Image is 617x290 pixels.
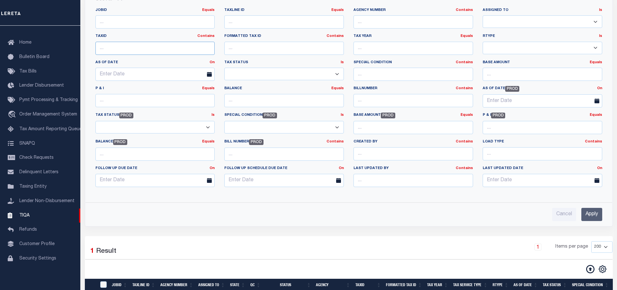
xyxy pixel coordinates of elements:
[339,166,344,170] a: On
[353,60,473,65] label: Special Condition
[353,139,473,145] label: Created By
[224,113,344,118] label: Special Condition
[19,227,37,232] span: Refunds
[8,111,18,119] i: travel_explore
[224,139,344,145] label: Bill Number
[483,113,602,118] label: P & I
[19,112,77,117] span: Order Management System
[19,184,47,189] span: Taxing Entity
[224,42,344,55] input: ...
[202,87,215,90] a: Equals
[95,94,215,107] input: ...
[197,34,215,38] a: Contains
[119,113,134,118] span: PROD
[483,147,602,160] input: ...
[581,208,602,221] input: Apply
[326,140,344,143] a: Contains
[95,34,215,39] label: TaxID
[534,243,541,251] a: 1
[483,8,602,13] label: Assigned To
[19,127,82,132] span: Tax Amount Reporting Queue
[224,174,344,187] input: Enter Date
[599,8,602,12] a: Is
[90,248,94,255] span: 1
[95,8,215,13] label: JobID
[224,8,344,13] label: TaxLine ID
[331,8,344,12] a: Equals
[95,68,215,81] input: Enter Date
[483,174,602,187] input: Enter Date
[95,174,215,187] input: Enter Date
[483,68,602,81] input: ...
[95,113,215,118] label: Tax Status
[483,34,602,39] label: RType
[249,139,264,145] span: PROD
[19,170,58,175] span: Delinquent Letters
[219,166,349,171] label: Follow Up Schedule Due Date
[113,139,128,145] span: PROD
[91,166,220,171] label: Follow Up Due Date
[224,60,344,65] label: Tax Status
[590,113,602,117] a: Equals
[353,68,473,81] input: ...
[95,42,215,55] input: ...
[353,15,473,29] input: ...
[353,42,473,55] input: ...
[353,94,473,107] input: ...
[95,15,215,29] input: ...
[19,242,55,246] span: Customer Profile
[353,166,473,171] label: Last Updated By
[461,34,473,38] a: Equals
[456,140,473,143] a: Contains
[483,60,602,65] label: Base amount
[456,166,473,170] a: Contains
[210,61,215,64] a: On
[491,113,505,118] span: PROD
[326,34,344,38] a: Contains
[211,113,215,117] a: Is
[353,147,473,160] input: ...
[95,148,215,161] input: ...
[341,61,344,64] a: Is
[483,139,602,145] label: Load Type
[19,55,49,59] span: Bulletin Board
[555,243,588,251] span: Items per page
[461,113,473,117] a: Equals
[224,34,344,39] label: Formatted Tax ID
[202,8,215,12] a: Equals
[597,166,602,170] a: On
[224,94,344,107] input: ...
[456,61,473,64] a: Contains
[19,69,37,74] span: Tax Bills
[478,86,607,92] label: As Of Date
[210,166,215,170] a: On
[483,94,602,107] input: Enter Date
[585,140,602,143] a: Contains
[597,87,602,90] a: On
[19,98,78,102] span: Pymt Processing & Tracking
[202,140,215,143] a: Equals
[19,199,75,203] span: Lender Non-Disbursement
[331,87,344,90] a: Equals
[353,86,473,91] label: BillNumber
[483,121,602,134] input: ...
[381,113,395,118] span: PROD
[456,87,473,90] a: Contains
[19,213,30,217] span: TIQA
[91,60,220,65] label: As Of Date
[224,15,344,29] input: ...
[353,34,473,39] label: Tax Year
[263,113,277,118] span: PROD
[224,86,344,91] label: Balance
[599,34,602,38] a: Is
[590,61,602,64] a: Equals
[341,113,344,117] a: Is
[456,8,473,12] a: Contains
[353,8,473,13] label: Agency Number
[95,139,215,145] label: Balance
[478,166,607,171] label: Last Updated Date
[19,256,56,261] span: Security Settings
[353,113,473,118] label: Base Amount
[19,83,64,88] span: Lender Disbursement
[224,148,344,161] input: ...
